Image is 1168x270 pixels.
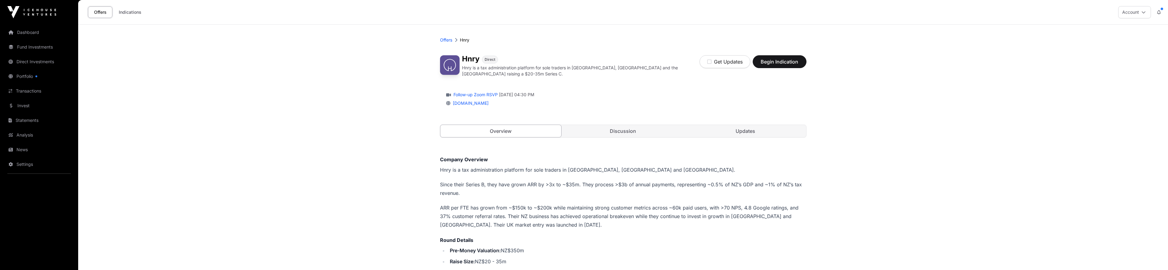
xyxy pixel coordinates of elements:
[5,158,73,171] a: Settings
[88,6,112,18] a: Offers
[753,61,806,67] a: Begin Indication
[5,143,73,156] a: News
[115,6,145,18] a: Indications
[5,70,73,83] a: Portfolio
[450,258,475,265] strong: Raise Size:
[450,247,501,254] strong: Pre-Money Valuation:
[5,114,73,127] a: Statements
[462,55,479,64] h1: Hnry
[450,100,489,106] a: [DOMAIN_NAME]
[5,55,73,68] a: Direct Investments
[760,58,799,65] span: Begin Indication
[448,257,806,266] li: NZ$20 - 35m
[7,6,56,18] img: Icehouse Ventures Logo
[1137,241,1168,270] iframe: Chat Widget
[562,125,684,137] a: Discussion
[5,128,73,142] a: Analysis
[753,55,806,68] button: Begin Indication
[452,92,498,98] a: Follow-up Zoom RSVP
[1118,6,1151,18] button: Account
[5,26,73,39] a: Dashboard
[440,37,452,43] a: Offers
[440,125,562,137] a: Overview
[700,55,750,68] button: Get Updates
[440,55,460,75] img: Hnry
[685,125,806,137] a: Updates
[440,180,806,197] p: Since their Series B, they have grown ARR by >3x to ~$35m. They process >$3b of annual payments, ...
[460,37,469,43] p: Hnry
[5,99,73,112] a: Invest
[485,57,495,62] span: Direct
[5,84,73,98] a: Transactions
[440,156,488,162] strong: Company Overview
[5,40,73,54] a: Fund Investments
[440,166,806,174] p: Hnry is a tax administration platform for sole traders in [GEOGRAPHIC_DATA], [GEOGRAPHIC_DATA] an...
[448,246,806,255] li: NZ$350m
[440,125,806,137] nav: Tabs
[499,92,534,98] span: [DATE] 04:30 PM
[440,203,806,229] p: ARR per FTE has grown from ~$150k to ~$200k while maintaining strong customer metrics across ~60k...
[440,237,473,243] strong: Round Details
[462,65,700,77] p: Hnry is a tax administration platform for sole traders in [GEOGRAPHIC_DATA], [GEOGRAPHIC_DATA] an...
